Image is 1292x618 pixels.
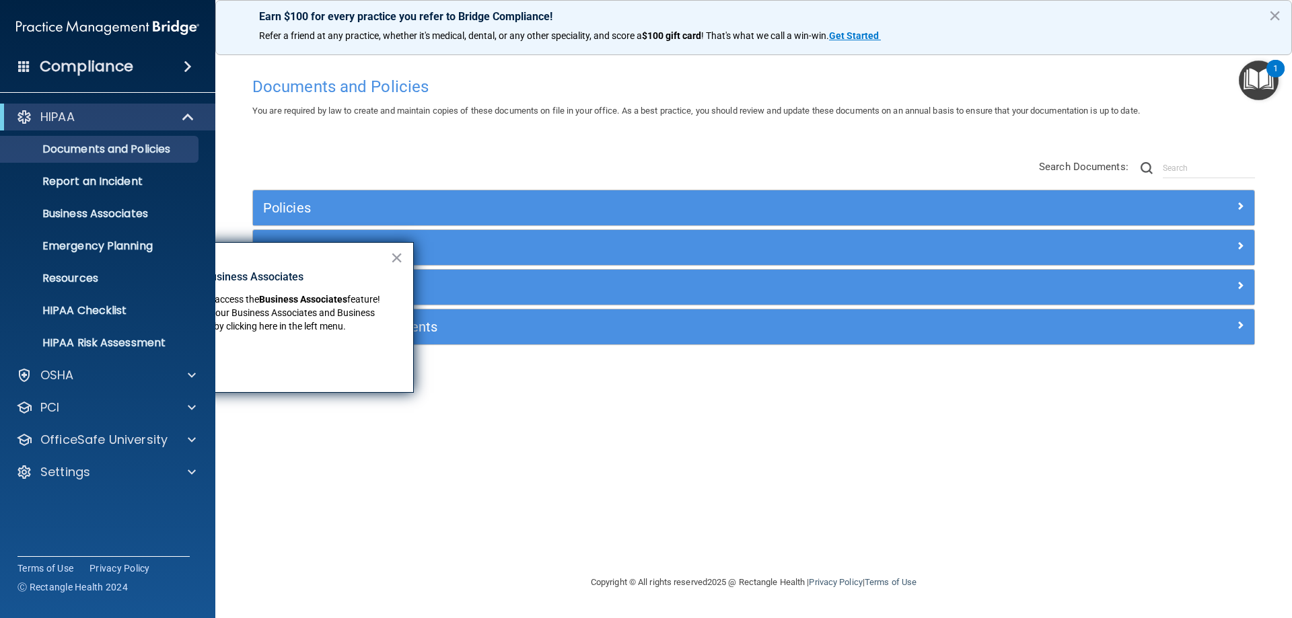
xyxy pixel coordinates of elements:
img: ic-search.3b580494.png [1141,162,1153,174]
p: Emergency Planning [9,239,192,253]
p: HIPAA [40,109,75,125]
h5: Practice Forms and Logs [263,280,994,295]
p: New Location for Business Associates [118,270,390,284]
span: Search Documents: [1039,161,1128,173]
p: HIPAA Risk Assessment [9,336,192,350]
input: Search [1163,158,1255,178]
strong: $100 gift card [642,30,701,41]
p: OSHA [40,367,74,383]
p: HIPAA Checklist [9,304,192,317]
p: Earn $100 for every practice you refer to Bridge Compliance! [259,10,1248,23]
p: PCI [40,399,59,416]
strong: Business Associates [259,294,347,305]
span: feature! You can now manage your Business Associates and Business Associate Agreements by clickin... [118,294,382,331]
p: Report an Incident [9,175,192,188]
span: ! That's what we call a win-win. [701,30,829,41]
span: Ⓒ Rectangle Health 2024 [17,580,128,594]
button: Close [1268,5,1281,26]
a: Privacy Policy [809,577,862,587]
img: PMB logo [16,14,199,41]
a: Privacy Policy [89,562,150,575]
h5: Privacy Documents [263,240,994,255]
p: OfficeSafe University [40,432,168,448]
h4: Documents and Policies [252,78,1255,95]
div: 1 [1273,69,1278,86]
strong: Get Started [829,30,879,41]
div: Copyright © All rights reserved 2025 @ Rectangle Health | | [508,561,999,604]
a: Terms of Use [17,562,73,575]
span: You are required by law to create and maintain copies of these documents on file in your office. ... [252,106,1140,116]
button: Open Resource Center, 1 new notification [1239,61,1279,100]
h5: Employee Acknowledgments [263,319,994,334]
p: Business Associates [9,207,192,221]
p: Settings [40,464,90,480]
h5: Policies [263,200,994,215]
button: Close [390,247,403,268]
p: Resources [9,272,192,285]
a: Terms of Use [865,577,917,587]
h4: Compliance [40,57,133,76]
span: Refer a friend at any practice, whether it's medical, dental, or any other speciality, and score a [259,30,642,41]
p: Documents and Policies [9,143,192,156]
